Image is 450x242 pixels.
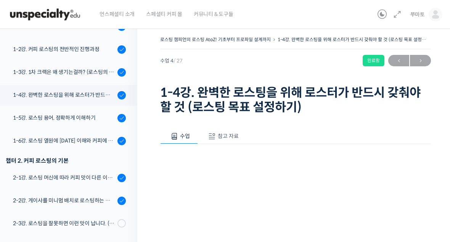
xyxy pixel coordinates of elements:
a: ←이전 [388,55,409,66]
div: 2-1강. 로스팅 머신에 따라 커피 맛이 다른 이유 (로스팅 머신의 매커니즘과 열원) [13,173,115,182]
span: 홈 [24,190,29,196]
div: 완료함 [363,55,384,66]
a: 1-4강. 완벽한 로스팅을 위해 로스터가 반드시 갖춰야 할 것 (로스팅 목표 설정하기) [278,37,432,42]
h1: 1-4강. 완벽한 로스팅을 위해 로스터가 반드시 갖춰야 할 것 (로스팅 목표 설정하기) [160,85,431,115]
div: 1-2강. 커피 로스팅의 전반적인 진행과정 [13,45,115,53]
a: 로스팅 챔피언의 로스팅 AtoZ! 기초부터 프로파일 설계까지 [160,37,271,42]
div: 1-3강. 1차 크랙은 왜 생기는걸까? (로스팅의 물리적, 화학적 변화) [13,68,115,76]
span: / 27 [174,58,183,64]
a: 다음→ [410,55,431,66]
a: 설정 [98,179,146,198]
a: 홈 [2,179,50,198]
div: 챕터 2. 커피 로스팅의 기본 [6,155,126,166]
div: 2-3강. 로스팅을 잘못하면 이런 맛이 납니다. (로스팅 디팩트의 이해) [13,219,115,228]
span: 대화 [70,191,79,197]
div: 1-4강. 완벽한 로스팅을 위해 로스터가 반드시 갖춰야 할 것 (로스팅 목표 설정하기) [13,91,115,99]
span: 수업 [180,133,190,139]
span: 참고 자료 [218,133,239,139]
span: → [410,56,431,66]
div: 2-2강. 게이샤를 미니멈 배치로 로스팅하는 이유 (로스터기 용량과 배치 사이즈) [13,196,115,205]
a: 대화 [50,179,98,198]
span: ← [388,56,409,66]
div: 1-6강. 로스팅 열원에 [DATE] 이해와 커피에 미치는 영향 [13,136,115,145]
span: 수업 4 [160,58,183,63]
div: 1-5강. 로스팅 용어, 정확하게 이해하기 [13,114,115,122]
span: 쭈마토 [410,11,425,18]
span: 설정 [118,190,127,196]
